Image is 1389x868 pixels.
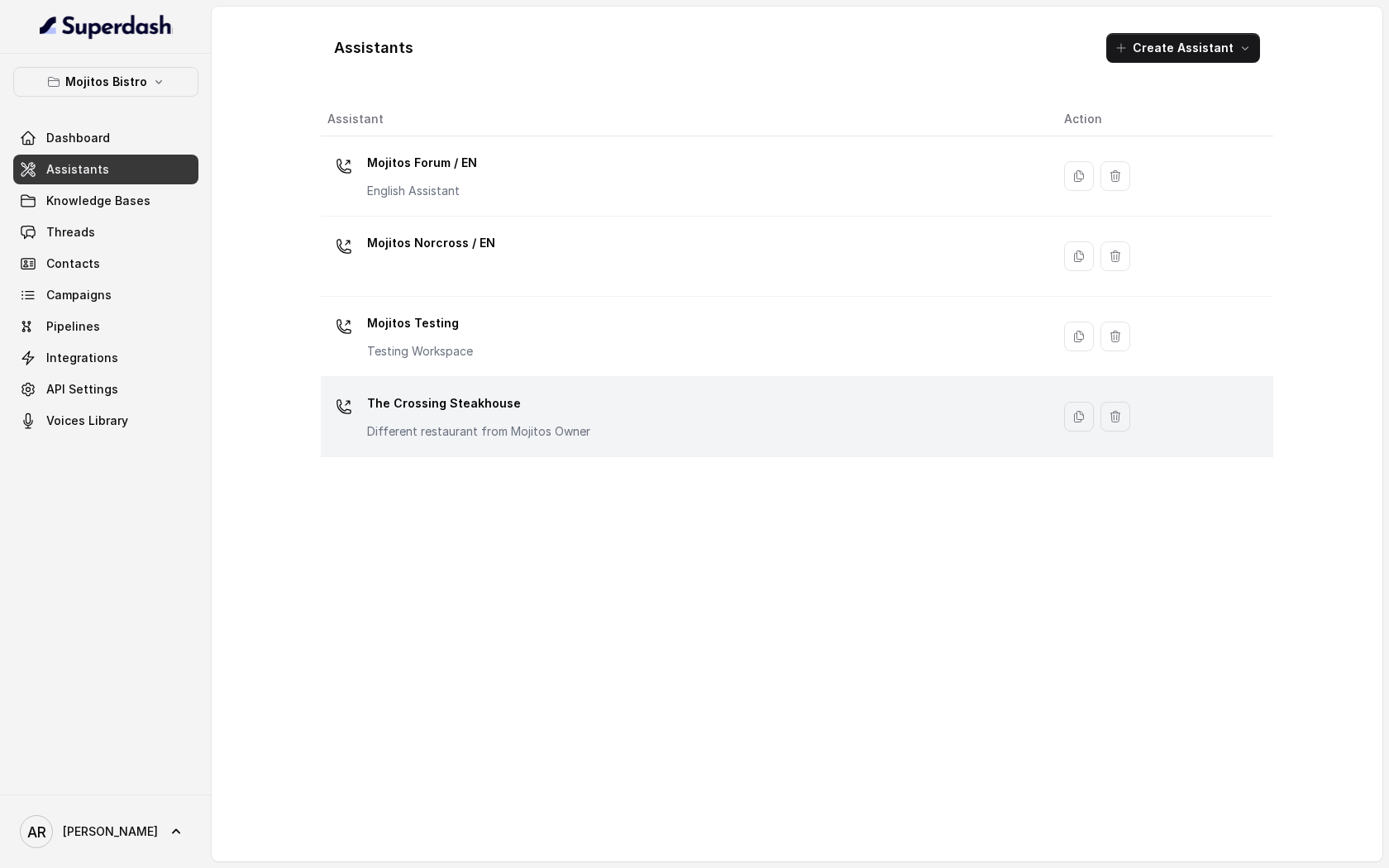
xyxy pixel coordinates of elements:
a: Contacts [13,249,198,279]
p: Different restaurant from Mojitos Owner [367,423,590,440]
span: Integrations [46,350,118,366]
span: Threads [46,224,95,241]
span: Pipelines [46,318,100,335]
img: light.svg [40,13,173,40]
span: Dashboard [46,130,110,146]
a: Voices Library [13,406,198,436]
p: The Crossing Steakhouse [367,390,590,417]
p: Mojitos Bistro [65,72,147,92]
button: Create Assistant [1106,33,1260,63]
span: API Settings [46,381,118,398]
a: Campaigns [13,280,198,310]
a: API Settings [13,374,198,404]
span: Knowledge Bases [46,193,150,209]
a: Threads [13,217,198,247]
span: Voices Library [46,413,128,429]
text: AR [27,823,46,841]
p: Mojitos Norcross / EN [367,230,495,256]
th: Action [1051,103,1273,136]
th: Assistant [321,103,1051,136]
a: Dashboard [13,123,198,153]
a: [PERSON_NAME] [13,808,198,855]
a: Assistants [13,155,198,184]
span: Assistants [46,161,109,178]
p: English Assistant [367,183,477,199]
a: Pipelines [13,312,198,341]
p: Mojitos Forum / EN [367,150,477,176]
a: Knowledge Bases [13,186,198,216]
p: Mojitos Testing [367,310,473,336]
button: Mojitos Bistro [13,67,198,97]
span: [PERSON_NAME] [63,823,158,840]
p: Testing Workspace [367,343,473,360]
h1: Assistants [334,35,413,61]
span: Contacts [46,255,100,272]
a: Integrations [13,343,198,373]
span: Campaigns [46,287,112,303]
